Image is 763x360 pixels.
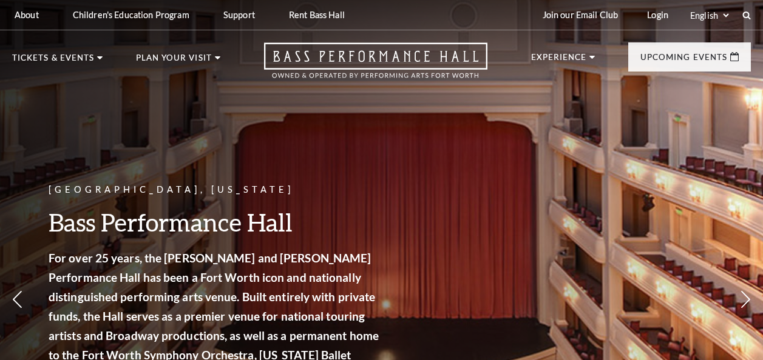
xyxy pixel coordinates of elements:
p: Tickets & Events [12,54,94,68]
select: Select: [688,10,731,21]
p: Experience [531,53,587,68]
p: Plan Your Visit [136,54,212,68]
p: About [15,10,39,20]
p: Upcoming Events [640,53,727,68]
h3: Bass Performance Hall [49,207,382,238]
p: Children's Education Program [73,10,189,20]
p: Support [223,10,255,20]
p: [GEOGRAPHIC_DATA], [US_STATE] [49,182,382,198]
p: Rent Bass Hall [289,10,345,20]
